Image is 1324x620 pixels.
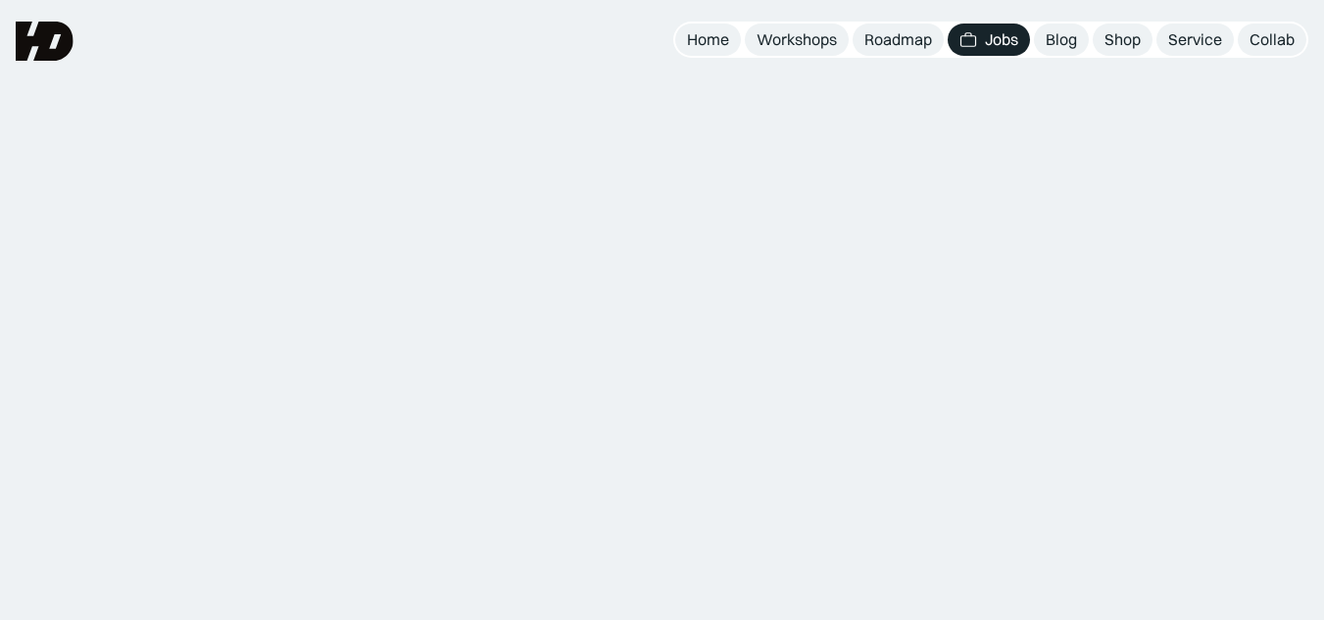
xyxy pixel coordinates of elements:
div: Collab [1250,29,1295,50]
a: Blog [1034,24,1089,56]
a: Workshops [745,24,849,56]
div: Service [1168,29,1222,50]
div: Shop [1104,29,1141,50]
div: Featured [319,571,389,588]
div: Dipercaya oleh designers [557,416,767,437]
div: Home [687,29,729,50]
div: Jobs [985,29,1018,50]
div: Roadmap [864,29,932,50]
div: Blog [1046,29,1077,50]
a: Collab [1238,24,1306,56]
a: Roadmap [853,24,944,56]
div: Workshops [757,29,837,50]
span: UIUX [359,140,531,234]
span: 50k+ [662,416,698,436]
a: Service [1156,24,1234,56]
a: Shop [1093,24,1152,56]
a: Home [675,24,741,56]
a: Jobs [948,24,1030,56]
